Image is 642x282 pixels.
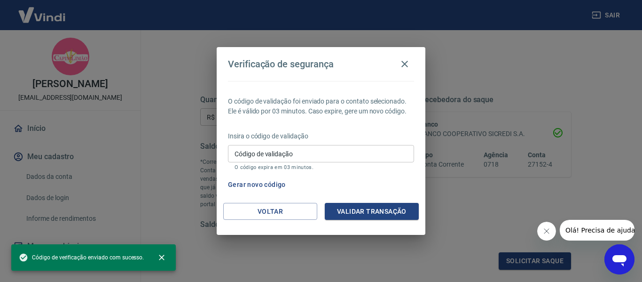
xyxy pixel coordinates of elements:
iframe: Mensagem da empresa [560,220,634,241]
p: O código de validação foi enviado para o contato selecionado. Ele é válido por 03 minutos. Caso e... [228,97,414,116]
span: Código de verificação enviado com sucesso. [19,253,144,262]
iframe: Botão para abrir a janela de mensagens [604,244,634,274]
iframe: Fechar mensagem [537,222,556,241]
button: Voltar [223,203,317,220]
button: Gerar novo código [224,176,290,193]
h4: Verificação de segurança [228,58,334,70]
button: close [151,247,172,268]
span: Olá! Precisa de ajuda? [6,7,79,14]
p: O código expira em 03 minutos. [235,164,407,170]
p: Insira o código de validação [228,131,414,141]
button: Validar transação [325,203,419,220]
